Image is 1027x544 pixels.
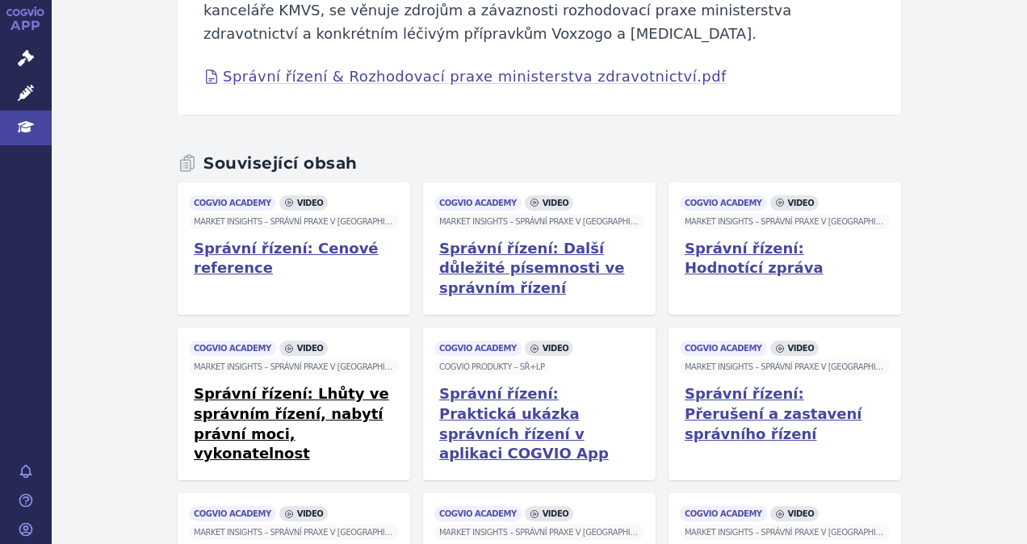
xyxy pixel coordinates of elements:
span: Market Insights –⁠ Správní praxe v [GEOGRAPHIC_DATA] [680,214,890,229]
span: video [279,506,329,521]
span: video [525,341,574,356]
a: Správní řízení: Hodnotící zpráva [685,239,885,279]
span: cogvio academy [680,341,767,356]
span: video [279,195,329,211]
span: video [525,195,574,211]
span: cogvio academy [680,506,767,521]
span: video [279,341,329,356]
a: Správní řízení & Rozhodovací praxe ministerstva zdravotnictví.pdf [203,65,727,88]
span: COGVIO Produkty –⁠ SŘ+LP [434,359,549,375]
span: cogvio academy [189,506,276,521]
span: cogvio academy [189,341,276,356]
span: Market Insights –⁠ Správní praxe v [GEOGRAPHIC_DATA] [189,525,399,540]
a: Správní řízení: Další důležité písemnosti ve správním řízení [439,239,639,299]
a: Správní řízení: Cenové reference [194,239,394,279]
span: Market Insights –⁠ Správní praxe v [GEOGRAPHIC_DATA] [434,525,644,540]
span: cogvio academy [434,506,522,521]
span: Market Insights –⁠ Správní praxe v [GEOGRAPHIC_DATA] [434,214,644,229]
span: video [770,341,820,356]
span: Market Insights –⁠ Správní praxe v [GEOGRAPHIC_DATA] [680,359,890,375]
span: video [770,506,820,521]
a: Správní řízení: Praktická ukázka správních řízení v aplikaci COGVIO App [439,384,639,464]
span: Market Insights –⁠ Správní praxe v [GEOGRAPHIC_DATA] [189,214,399,229]
a: Správní řízení: Lhůty ve správním řízení, nabytí právní moci, vykonatelnost [194,384,394,464]
span: cogvio academy [680,195,767,211]
span: cogvio academy [434,341,522,356]
a: Správní řízení: Přerušení a zastavení správního řízení [685,384,885,444]
span: video [525,506,574,521]
span: video [770,195,820,211]
span: cogvio academy [189,195,276,211]
span: Market Insights –⁠ Správní praxe v [GEOGRAPHIC_DATA] [680,525,890,540]
span: Market Insights –⁠ Správní praxe v [GEOGRAPHIC_DATA] [189,359,399,375]
h2: Související obsah [178,153,358,173]
span: cogvio academy [434,195,522,211]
